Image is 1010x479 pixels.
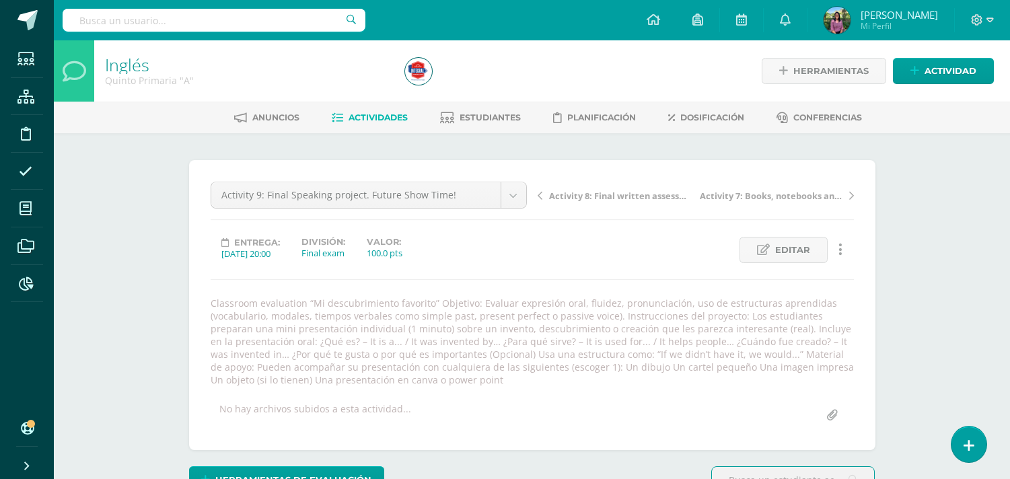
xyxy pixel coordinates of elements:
img: c7ca351e00f228542fd9924f6080dc91.png [405,58,432,85]
img: ed5d616ba0f764b5d7c97a1e5ffb2c75.png [824,7,851,34]
div: Classroom evaluation “Mi descubrimiento favorito” Objetivo: Evaluar expresión oral, fluidez, pron... [205,297,859,386]
a: Activity 9: Final Speaking project. Future Show Time! [211,182,526,208]
span: Herramientas [793,59,869,83]
a: Inglés [105,53,149,76]
a: Dosificación [668,107,744,128]
div: 100.0 pts [367,247,402,259]
span: Activity 8: Final written assessment [549,190,692,202]
span: Actividades [349,112,408,122]
label: División: [301,237,345,247]
div: Quinto Primaria 'A' [105,74,389,87]
div: No hay archivos subidos a esta actividad... [219,402,411,429]
span: Activity 9: Final Speaking project. Future Show Time! [221,182,491,208]
span: [PERSON_NAME] [861,8,938,22]
span: Planificación [567,112,636,122]
a: Actividades [332,107,408,128]
a: Activity 8: Final written assessment [538,188,696,202]
a: Anuncios [234,107,299,128]
input: Busca un usuario... [63,9,365,32]
a: Activity 7: Books, notebooks and platform [696,188,854,202]
h1: Inglés [105,55,389,74]
a: Actividad [893,58,994,84]
a: Estudiantes [440,107,521,128]
label: Valor: [367,237,402,247]
span: Entrega: [234,237,280,248]
a: Planificación [553,107,636,128]
span: Actividad [925,59,976,83]
div: [DATE] 20:00 [221,248,280,260]
span: Editar [775,237,810,262]
span: Anuncios [252,112,299,122]
span: Activity 7: Books, notebooks and platform [700,190,842,202]
span: Dosificación [680,112,744,122]
span: Mi Perfil [861,20,938,32]
div: Final exam [301,247,345,259]
a: Conferencias [777,107,862,128]
span: Conferencias [793,112,862,122]
a: Herramientas [762,58,886,84]
span: Estudiantes [460,112,521,122]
